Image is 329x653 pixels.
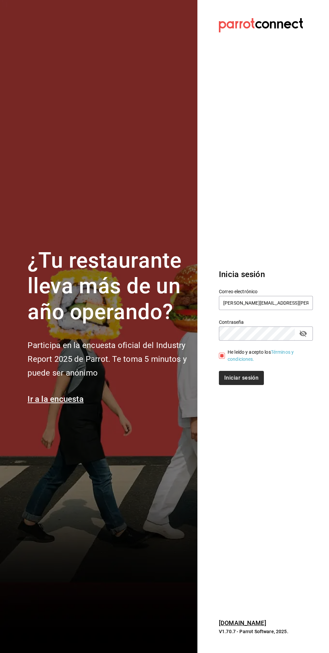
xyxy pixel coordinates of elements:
[228,349,294,362] a: Términos y condiciones.
[219,371,264,385] button: Iniciar sesión
[228,349,308,363] div: He leído y acepto los
[219,289,313,294] label: Correo electrónico
[297,328,309,339] button: passwordField
[219,296,313,310] input: Ingresa tu correo electrónico
[219,628,313,635] p: V1.70.7 - Parrot Software, 2025.
[219,268,313,280] h3: Inicia sesión
[219,619,266,626] a: [DOMAIN_NAME]
[28,339,189,380] h2: Participa en la encuesta oficial del Industry Report 2025 de Parrot. Te toma 5 minutos y puede se...
[28,394,84,404] a: Ir a la encuesta
[219,319,313,324] label: Contraseña
[28,248,189,325] h1: ¿Tu restaurante lleva más de un año operando?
